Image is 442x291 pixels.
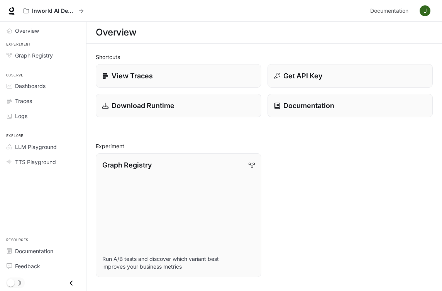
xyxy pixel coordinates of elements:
[3,244,83,258] a: Documentation
[112,71,153,81] p: View Traces
[15,51,53,59] span: Graph Registry
[7,278,15,287] span: Dark mode toggle
[417,3,433,19] button: User avatar
[20,3,87,19] button: All workspaces
[3,109,83,123] a: Logs
[96,153,261,277] a: Graph RegistryRun A/B tests and discover which variant best improves your business metrics
[96,94,261,117] a: Download Runtime
[96,142,433,150] h2: Experiment
[15,262,40,270] span: Feedback
[3,155,83,169] a: TTS Playground
[15,82,46,90] span: Dashboards
[283,71,322,81] p: Get API Key
[3,94,83,108] a: Traces
[15,143,57,151] span: LLM Playground
[15,112,27,120] span: Logs
[283,100,334,111] p: Documentation
[367,3,414,19] a: Documentation
[102,160,152,170] p: Graph Registry
[3,140,83,154] a: LLM Playground
[32,8,75,14] p: Inworld AI Demos
[268,64,433,88] button: Get API Key
[102,255,255,271] p: Run A/B tests and discover which variant best improves your business metrics
[63,275,80,291] button: Close drawer
[370,6,408,16] span: Documentation
[15,27,39,35] span: Overview
[96,64,261,88] a: View Traces
[15,158,56,166] span: TTS Playground
[15,97,32,105] span: Traces
[112,100,174,111] p: Download Runtime
[15,247,53,255] span: Documentation
[3,49,83,62] a: Graph Registry
[3,79,83,93] a: Dashboards
[420,5,430,16] img: User avatar
[96,53,433,61] h2: Shortcuts
[3,259,83,273] a: Feedback
[3,24,83,37] a: Overview
[268,94,433,117] a: Documentation
[96,25,136,40] h1: Overview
